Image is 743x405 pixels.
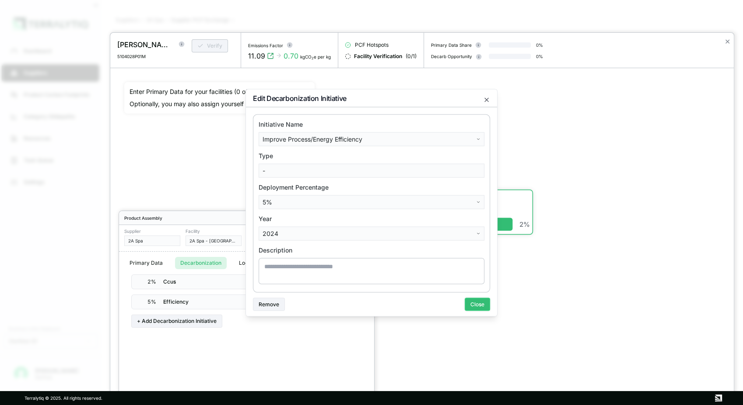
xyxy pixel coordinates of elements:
label: Year [259,214,484,223]
button: 2024 [259,226,484,240]
span: 5% [263,197,272,206]
label: Description [259,246,484,254]
svg: View audit trail [267,52,274,59]
button: Improve Process/Energy Efficiency [259,132,484,146]
button: Remove [253,298,285,311]
label: Deployment Percentage [259,183,484,191]
label: Initiative Name [259,120,484,128]
h2: Edit Decarbonization Initiative [246,89,497,107]
div: 2 % [519,220,530,228]
span: Improve Process/Energy Efficiency [263,135,362,143]
span: - [263,166,265,175]
button: - [259,163,484,177]
label: Type [259,151,484,160]
button: Close [465,298,490,311]
button: 5% [259,195,484,209]
span: 2024 [263,229,278,238]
